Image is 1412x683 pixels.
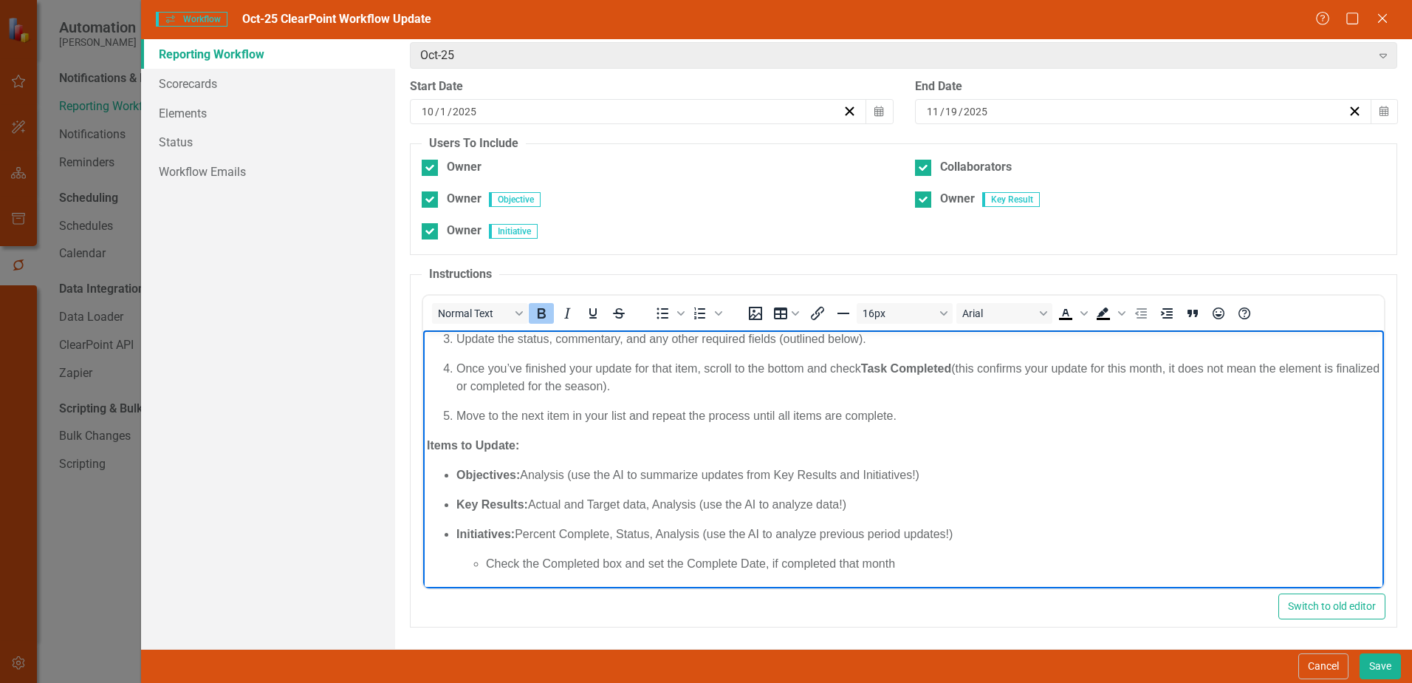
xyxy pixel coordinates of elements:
[1091,303,1128,324] div: Background color Black
[420,47,1371,64] div: Oct-25
[940,159,1012,176] div: Collaborators
[831,303,856,324] button: Horizontal line
[959,105,963,118] span: /
[650,303,687,324] div: Bullet list
[141,98,395,128] a: Elements
[435,105,439,118] span: /
[141,127,395,157] a: Status
[422,135,526,152] legend: Users To Include
[1232,303,1257,324] button: Help
[1298,653,1348,679] button: Cancel
[1360,653,1401,679] button: Save
[141,157,395,186] a: Workflow Emails
[857,303,953,324] button: Font size 16px
[580,303,606,324] button: Underline
[423,330,1384,588] iframe: Rich Text Area
[529,303,554,324] button: Bold
[156,12,227,27] span: Workflow
[1154,303,1179,324] button: Increase indent
[940,105,945,118] span: /
[1278,594,1385,619] button: Switch to old editor
[438,307,510,319] span: Normal Text
[1053,303,1090,324] div: Text color Black
[769,303,804,324] button: Table
[940,191,975,208] div: Owner
[447,159,481,176] div: Owner
[1206,303,1231,324] button: Emojis
[863,307,935,319] span: 16px
[915,78,1397,95] div: End Date
[962,307,1035,319] span: Arial
[447,222,481,239] div: Owner
[1180,303,1205,324] button: Blockquote
[141,69,395,98] a: Scorecards
[606,303,631,324] button: Strikethrough
[489,224,538,239] span: Initiative
[447,191,481,208] div: Owner
[489,192,541,207] span: Objective
[1128,303,1154,324] button: Decrease indent
[448,105,452,118] span: /
[555,303,580,324] button: Italic
[422,266,499,283] legend: Instructions
[432,303,528,324] button: Block Normal Text
[688,303,724,324] div: Numbered list
[242,12,431,26] span: Oct-25 ClearPoint Workflow Update
[805,303,830,324] button: Insert/edit link
[410,78,892,95] div: Start Date
[743,303,768,324] button: Insert image
[141,39,395,69] a: Reporting Workflow
[982,192,1040,207] span: Key Result
[956,303,1052,324] button: Font Arial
